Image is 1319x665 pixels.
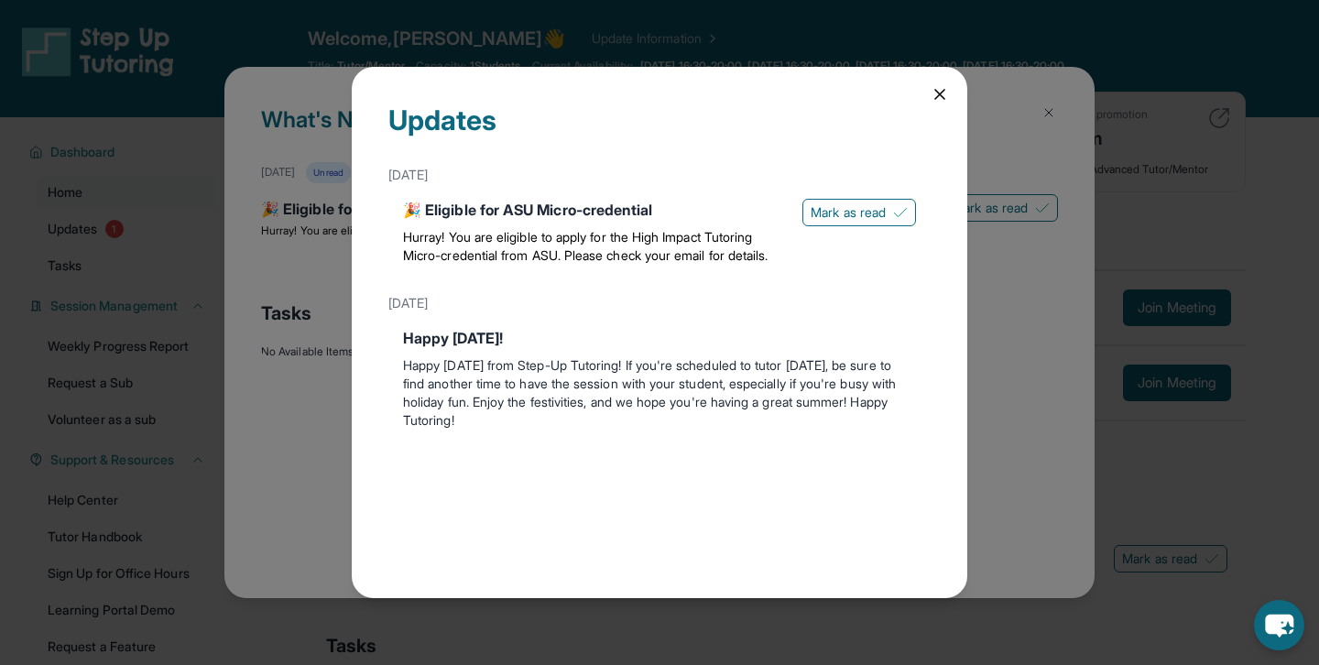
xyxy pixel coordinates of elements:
span: Hurray! You are eligible to apply for the High Impact Tutoring Micro-credential from ASU. Please ... [403,229,768,263]
span: Mark as read [811,203,886,222]
div: Happy [DATE]! [403,327,916,349]
div: Updates [388,104,931,158]
button: Mark as read [802,199,916,226]
div: [DATE] [388,287,931,320]
div: 🎉 Eligible for ASU Micro-credential [403,199,788,221]
p: Happy [DATE] from Step-Up Tutoring! If you're scheduled to tutor [DATE], be sure to find another ... [403,356,916,430]
img: Mark as read [893,205,908,220]
div: [DATE] [388,158,931,191]
button: chat-button [1254,600,1304,650]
